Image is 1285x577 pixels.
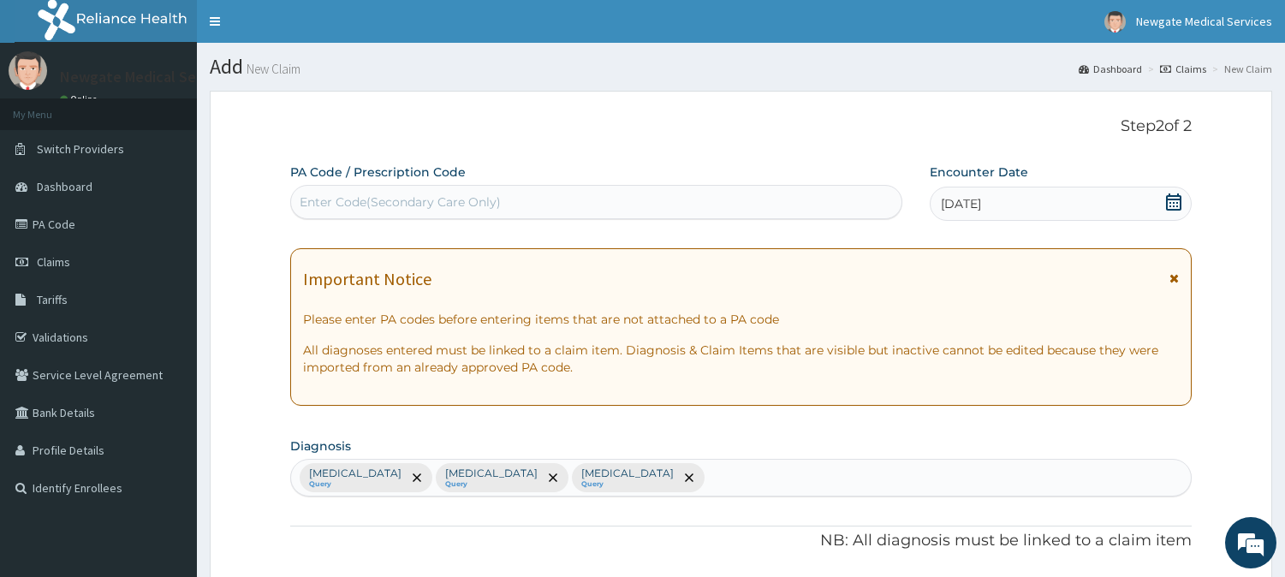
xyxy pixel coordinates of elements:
[290,117,1192,136] p: Step 2 of 2
[941,195,981,212] span: [DATE]
[37,254,70,270] span: Claims
[545,470,561,485] span: remove selection option
[1160,62,1206,76] a: Claims
[445,480,538,489] small: Query
[37,179,92,194] span: Dashboard
[409,470,425,485] span: remove selection option
[37,141,124,157] span: Switch Providers
[930,164,1028,181] label: Encounter Date
[290,437,351,455] label: Diagnosis
[60,93,101,105] a: Online
[290,164,466,181] label: PA Code / Prescription Code
[210,56,1272,78] h1: Add
[309,480,402,489] small: Query
[581,467,674,480] p: [MEDICAL_DATA]
[1079,62,1142,76] a: Dashboard
[60,69,235,85] p: Newgate Medical Services
[1136,14,1272,29] span: Newgate Medical Services
[303,342,1179,376] p: All diagnoses entered must be linked to a claim item. Diagnosis & Claim Items that are visible bu...
[37,292,68,307] span: Tariffs
[290,530,1192,552] p: NB: All diagnosis must be linked to a claim item
[303,270,431,288] h1: Important Notice
[9,51,47,90] img: User Image
[581,480,674,489] small: Query
[1104,11,1126,33] img: User Image
[1208,62,1272,76] li: New Claim
[303,311,1179,328] p: Please enter PA codes before entering items that are not attached to a PA code
[681,470,697,485] span: remove selection option
[243,62,300,75] small: New Claim
[445,467,538,480] p: [MEDICAL_DATA]
[300,193,501,211] div: Enter Code(Secondary Care Only)
[309,467,402,480] p: [MEDICAL_DATA]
